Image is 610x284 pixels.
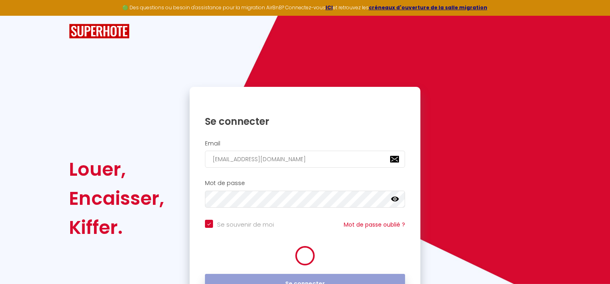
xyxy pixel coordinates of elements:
[69,213,164,242] div: Kiffer.
[205,115,405,128] h1: Se connecter
[326,4,333,11] a: ICI
[205,151,405,168] input: Ton Email
[205,180,405,187] h2: Mot de passe
[344,221,405,229] a: Mot de passe oublié ?
[69,184,164,213] div: Encaisser,
[69,155,164,184] div: Louer,
[205,140,405,147] h2: Email
[369,4,487,11] a: créneaux d'ouverture de la salle migration
[69,24,130,39] img: SuperHote logo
